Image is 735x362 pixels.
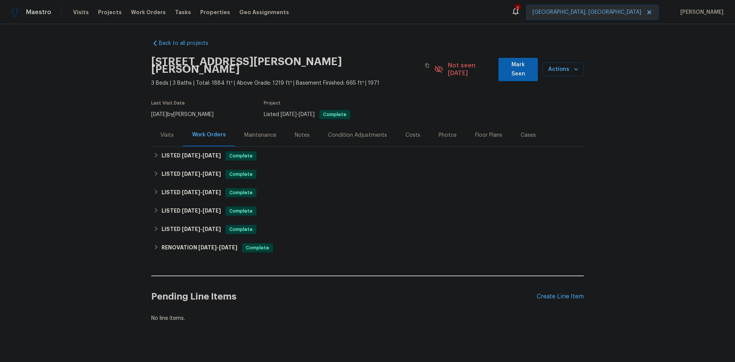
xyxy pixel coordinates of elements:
[219,245,237,250] span: [DATE]
[515,5,520,12] div: 2
[226,170,256,178] span: Complete
[532,8,641,16] span: [GEOGRAPHIC_DATA], [GEOGRAPHIC_DATA]
[226,189,256,197] span: Complete
[328,131,387,139] div: Condition Adjustments
[521,131,536,139] div: Cases
[73,8,89,16] span: Visits
[549,65,578,74] span: Actions
[226,226,256,233] span: Complete
[182,171,200,177] span: [DATE]
[182,153,200,158] span: [DATE]
[448,62,494,77] span: Not seen [DATE]
[162,170,221,179] h6: LISTED
[264,112,350,117] span: Listed
[162,151,221,161] h6: LISTED
[182,208,200,213] span: [DATE]
[226,207,256,215] span: Complete
[151,239,584,257] div: RENOVATION [DATE]-[DATE]Complete
[192,131,226,139] div: Work Orders
[151,165,584,183] div: LISTED [DATE]-[DATE]Complete
[498,58,538,81] button: Mark Seen
[151,202,584,220] div: LISTED [DATE]-[DATE]Complete
[542,62,584,77] button: Actions
[182,226,221,232] span: -
[182,190,200,195] span: [DATE]
[420,59,434,72] button: Copy Address
[505,60,532,79] span: Mark Seen
[281,112,297,117] span: [DATE]
[244,131,276,139] div: Maintenance
[295,131,310,139] div: Notes
[200,8,230,16] span: Properties
[320,112,350,117] span: Complete
[151,279,537,314] h2: Pending Line Items
[26,8,51,16] span: Maestro
[162,206,221,216] h6: LISTED
[160,131,174,139] div: Visits
[182,208,221,213] span: -
[203,153,221,158] span: [DATE]
[162,225,221,234] h6: LISTED
[405,131,420,139] div: Costs
[203,190,221,195] span: [DATE]
[182,226,200,232] span: [DATE]
[243,244,272,252] span: Complete
[203,208,221,213] span: [DATE]
[198,245,237,250] span: -
[151,39,225,47] a: Back to all projects
[182,171,221,177] span: -
[226,152,256,160] span: Complete
[281,112,315,117] span: -
[151,110,223,119] div: by [PERSON_NAME]
[151,314,584,322] div: No line items.
[151,58,420,73] h2: [STREET_ADDRESS][PERSON_NAME][PERSON_NAME]
[299,112,315,117] span: [DATE]
[162,243,237,252] h6: RENOVATION
[677,8,724,16] span: [PERSON_NAME]
[198,245,217,250] span: [DATE]
[151,183,584,202] div: LISTED [DATE]-[DATE]Complete
[239,8,289,16] span: Geo Assignments
[151,147,584,165] div: LISTED [DATE]-[DATE]Complete
[537,293,584,300] div: Create Line Item
[98,8,122,16] span: Projects
[151,101,185,105] span: Last Visit Date
[264,101,281,105] span: Project
[131,8,166,16] span: Work Orders
[151,112,167,117] span: [DATE]
[475,131,502,139] div: Floor Plans
[175,10,191,15] span: Tasks
[162,188,221,197] h6: LISTED
[182,190,221,195] span: -
[182,153,221,158] span: -
[151,79,434,87] span: 3 Beds | 3 Baths | Total: 1884 ft² | Above Grade: 1219 ft² | Basement Finished: 665 ft² | 1971
[203,171,221,177] span: [DATE]
[439,131,457,139] div: Photos
[151,220,584,239] div: LISTED [DATE]-[DATE]Complete
[203,226,221,232] span: [DATE]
